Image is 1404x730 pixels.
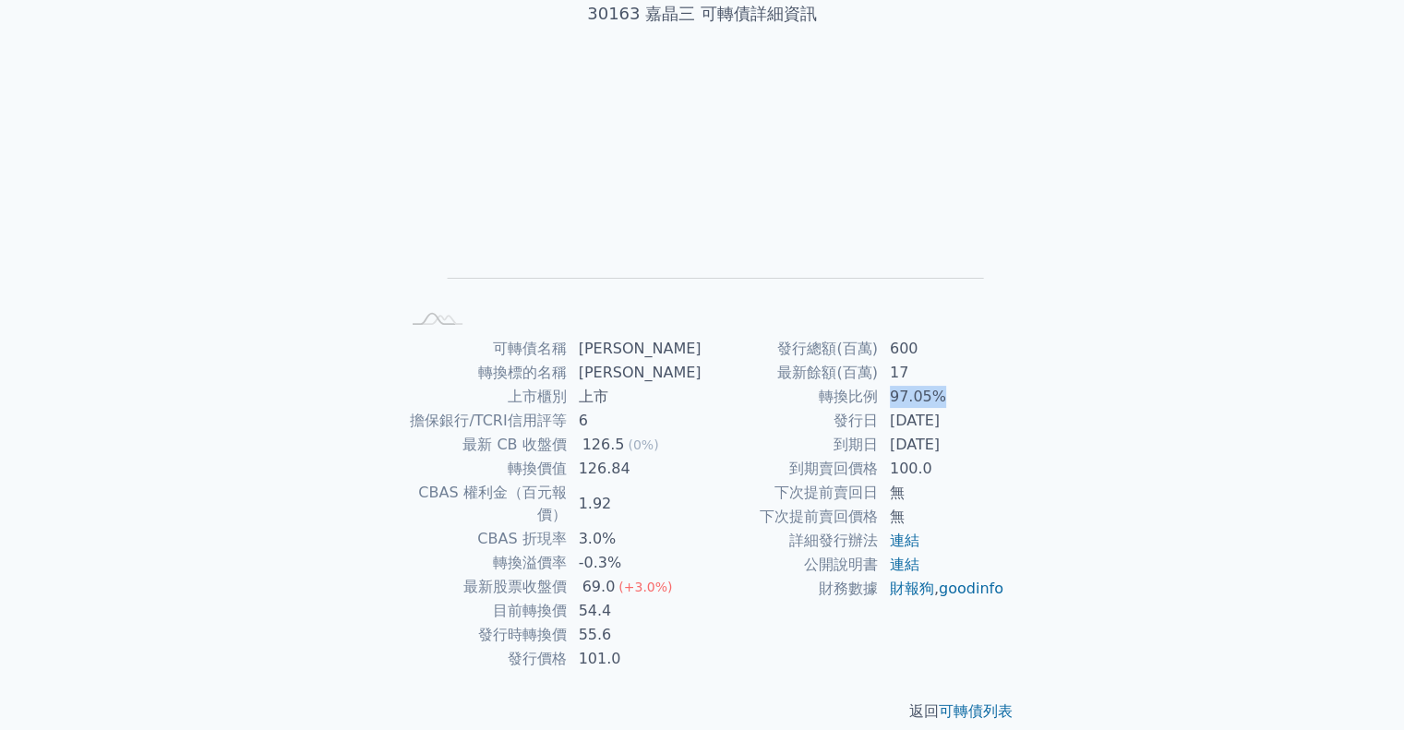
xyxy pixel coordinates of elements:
[400,361,568,385] td: 轉換標的名稱
[1312,641,1404,730] iframe: Chat Widget
[939,702,1013,720] a: 可轉債列表
[702,409,879,433] td: 發行日
[702,481,879,505] td: 下次提前賣回日
[400,481,568,527] td: CBAS 權利金（百元報價）
[400,623,568,647] td: 發行時轉換價
[702,457,879,481] td: 到期賣回價格
[702,385,879,409] td: 轉換比例
[879,505,1005,529] td: 無
[702,529,879,553] td: 詳細發行辦法
[568,527,702,551] td: 3.0%
[618,580,672,594] span: (+3.0%)
[568,409,702,433] td: 6
[702,337,879,361] td: 發行總額(百萬)
[879,481,1005,505] td: 無
[568,623,702,647] td: 55.6
[430,85,984,305] g: Chart
[890,532,919,549] a: 連結
[378,1,1027,27] h1: 30163 嘉晶三 可轉債詳細資訊
[879,385,1005,409] td: 97.05%
[890,580,934,597] a: 財報狗
[400,527,568,551] td: CBAS 折現率
[400,647,568,671] td: 發行價格
[1312,641,1404,730] div: 聊天小工具
[879,337,1005,361] td: 600
[568,551,702,575] td: -0.3%
[890,556,919,573] a: 連結
[568,361,702,385] td: [PERSON_NAME]
[879,409,1005,433] td: [DATE]
[879,433,1005,457] td: [DATE]
[568,599,702,623] td: 54.4
[400,575,568,599] td: 最新股票收盤價
[702,433,879,457] td: 到期日
[400,409,568,433] td: 擔保銀行/TCRI信用評等
[879,361,1005,385] td: 17
[400,599,568,623] td: 目前轉換價
[568,337,702,361] td: [PERSON_NAME]
[939,580,1003,597] a: goodinfo
[702,505,879,529] td: 下次提前賣回價格
[879,457,1005,481] td: 100.0
[568,385,702,409] td: 上市
[879,577,1005,601] td: ,
[702,577,879,601] td: 財務數據
[400,385,568,409] td: 上市櫃別
[400,551,568,575] td: 轉換溢價率
[628,437,658,452] span: (0%)
[568,647,702,671] td: 101.0
[400,337,568,361] td: 可轉債名稱
[579,576,619,598] div: 69.0
[400,457,568,481] td: 轉換價值
[702,553,879,577] td: 公開說明書
[378,700,1027,723] p: 返回
[568,457,702,481] td: 126.84
[702,361,879,385] td: 最新餘額(百萬)
[568,481,702,527] td: 1.92
[400,433,568,457] td: 最新 CB 收盤價
[579,434,629,456] div: 126.5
